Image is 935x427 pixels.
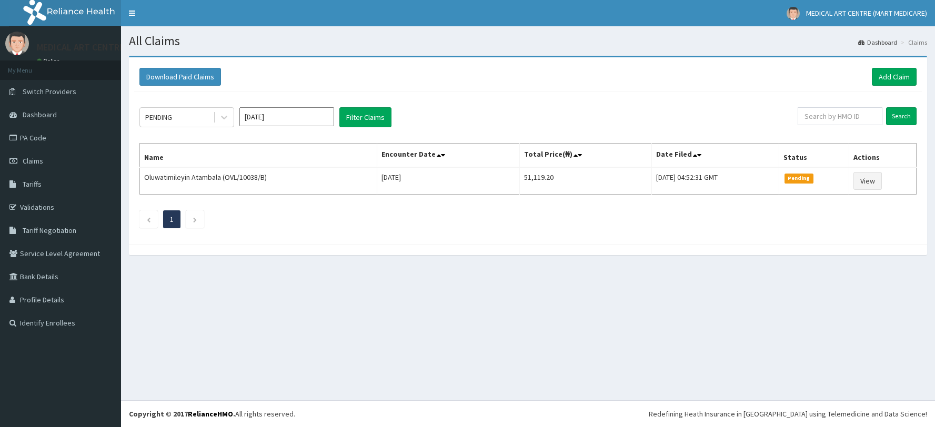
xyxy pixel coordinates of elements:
a: Add Claim [872,68,917,86]
a: Dashboard [858,38,897,47]
h1: All Claims [129,34,927,48]
img: User Image [787,7,800,20]
img: User Image [5,32,29,55]
span: Dashboard [23,110,57,119]
td: [DATE] 04:52:31 GMT [652,167,779,195]
th: Actions [849,144,916,168]
td: 51,119.20 [520,167,652,195]
span: Pending [785,174,813,183]
input: Search by HMO ID [798,107,882,125]
a: RelianceHMO [188,409,233,419]
span: MEDICAL ART CENTRE (MART MEDICARE) [806,8,927,18]
input: Search [886,107,917,125]
strong: Copyright © 2017 . [129,409,235,419]
footer: All rights reserved. [121,400,935,427]
td: Oluwatimileyin Atambala (OVL/10038/B) [140,167,377,195]
button: Filter Claims [339,107,391,127]
th: Status [779,144,849,168]
a: Online [37,57,62,65]
a: Page 1 is your current page [170,215,174,224]
th: Date Filed [652,144,779,168]
a: Previous page [146,215,151,224]
p: MEDICAL ART CENTRE (MART MEDICARE) [37,43,198,52]
li: Claims [898,38,927,47]
span: Claims [23,156,43,166]
span: Tariff Negotiation [23,226,76,235]
th: Name [140,144,377,168]
div: PENDING [145,112,172,123]
th: Encounter Date [377,144,520,168]
span: Tariffs [23,179,42,189]
th: Total Price(₦) [520,144,652,168]
input: Select Month and Year [239,107,334,126]
td: [DATE] [377,167,520,195]
a: View [853,172,882,190]
span: Switch Providers [23,87,76,96]
button: Download Paid Claims [139,68,221,86]
a: Next page [193,215,197,224]
div: Redefining Heath Insurance in [GEOGRAPHIC_DATA] using Telemedicine and Data Science! [649,409,927,419]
